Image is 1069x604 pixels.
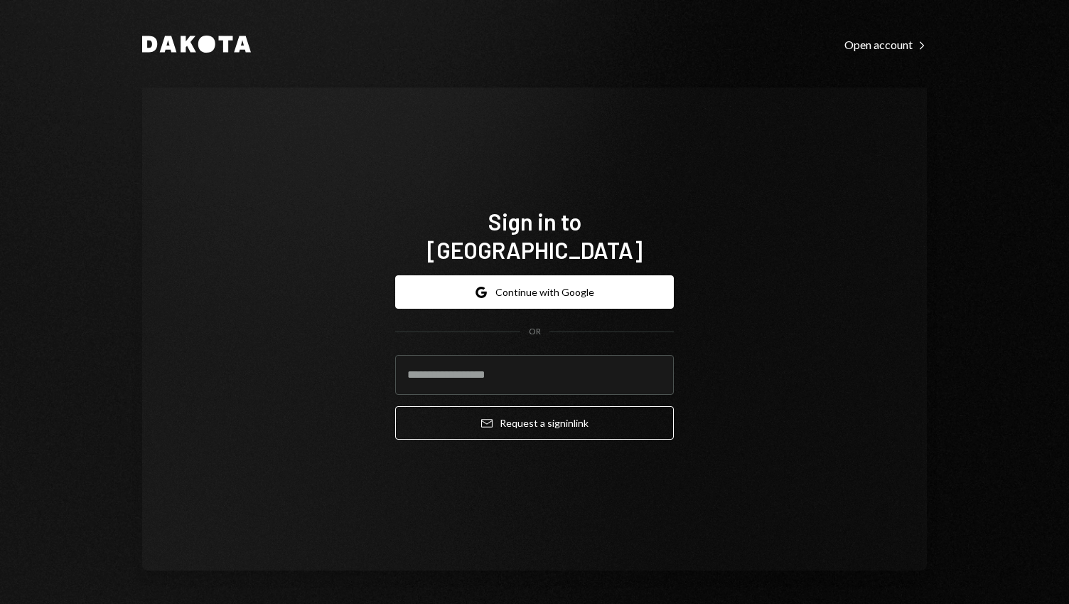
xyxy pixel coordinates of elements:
button: Request a signinlink [395,406,674,440]
div: Open account [844,38,927,52]
a: Open account [844,36,927,52]
div: OR [529,326,541,338]
h1: Sign in to [GEOGRAPHIC_DATA] [395,207,674,264]
button: Continue with Google [395,275,674,309]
